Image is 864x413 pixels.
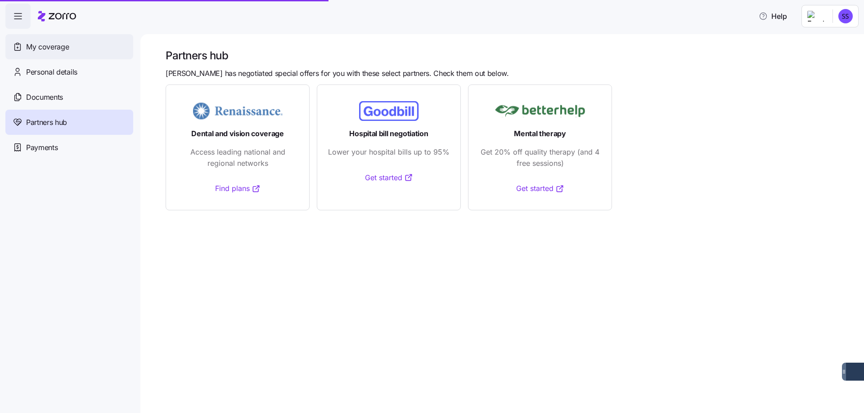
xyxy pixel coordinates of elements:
[215,183,261,194] a: Find plans
[166,68,509,79] span: [PERSON_NAME] has negotiated special offers for you with these select partners. Check them out be...
[514,128,566,139] span: Mental therapy
[5,84,133,110] a: Documents
[5,110,133,135] a: Partners hub
[807,11,825,22] img: Employer logo
[26,41,69,53] span: My coverage
[5,135,133,160] a: Payments
[26,92,63,103] span: Documents
[516,183,564,194] a: Get started
[759,11,787,22] span: Help
[5,59,133,84] a: Personal details
[177,147,298,169] span: Access leading national and regional networks
[191,128,284,139] span: Dental and vision coverage
[365,172,413,183] a: Get started
[26,142,58,153] span: Payments
[328,147,450,158] span: Lower your hospital bills up to 95%
[751,7,794,25] button: Help
[26,117,67,128] span: Partners hub
[5,34,133,59] a: My coverage
[479,147,601,169] span: Get 20% off quality therapy (and 4 free sessions)
[838,9,853,23] img: 38076feb32477f5810353c5cd14fe8ea
[26,67,77,78] span: Personal details
[166,49,851,62] h1: Partners hub
[349,128,428,139] span: Hospital bill negotiation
